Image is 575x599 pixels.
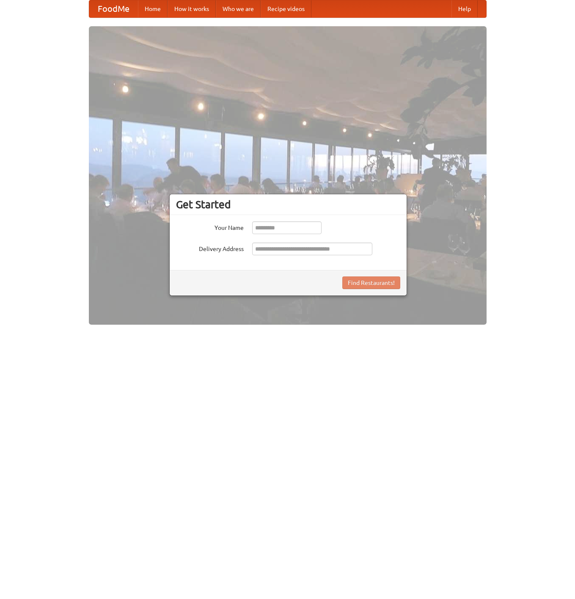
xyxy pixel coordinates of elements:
[342,276,400,289] button: Find Restaurants!
[216,0,261,17] a: Who we are
[261,0,311,17] a: Recipe videos
[451,0,478,17] a: Help
[176,198,400,211] h3: Get Started
[89,0,138,17] a: FoodMe
[176,221,244,232] label: Your Name
[176,243,244,253] label: Delivery Address
[138,0,168,17] a: Home
[168,0,216,17] a: How it works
